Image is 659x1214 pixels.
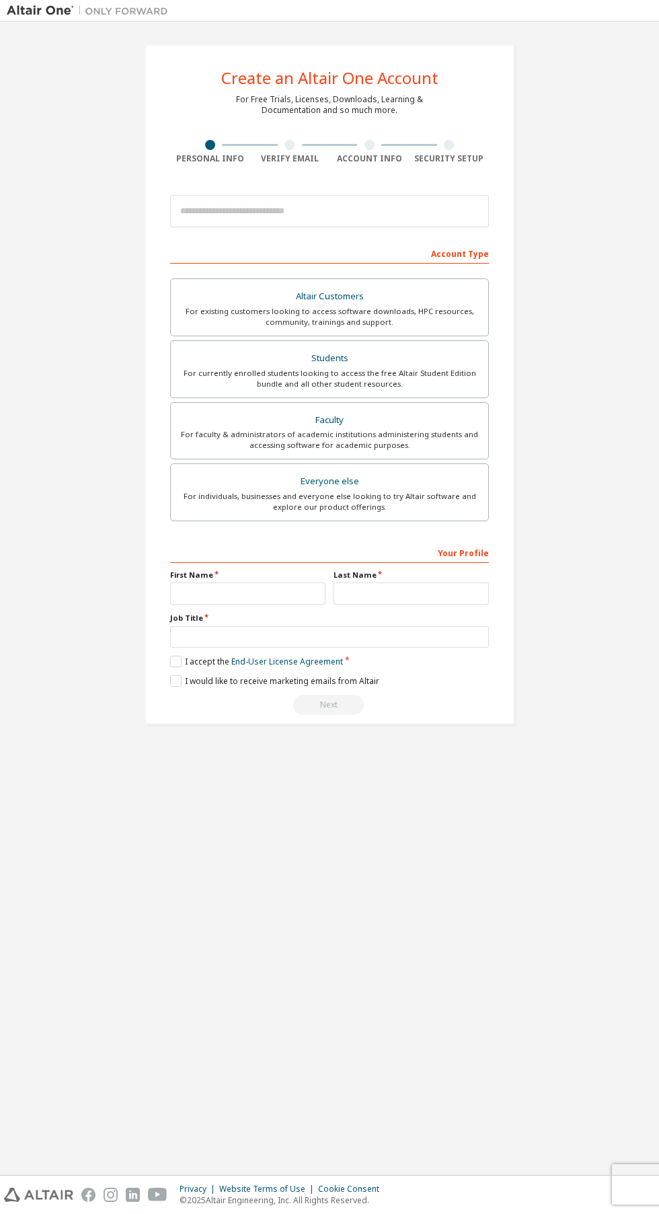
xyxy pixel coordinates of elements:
div: Privacy [180,1184,219,1194]
div: Account Info [329,153,410,164]
img: Altair One [7,4,175,17]
div: Account Type [170,242,489,264]
div: Website Terms of Use [219,1184,318,1194]
div: Create an Altair One Account [221,70,438,86]
div: Faculty [179,411,480,430]
img: facebook.svg [81,1188,95,1202]
div: Altair Customers [179,287,480,306]
div: For Free Trials, Licenses, Downloads, Learning & Documentation and so much more. [236,94,423,116]
img: altair_logo.svg [4,1188,73,1202]
label: Job Title [170,613,489,623]
div: Personal Info [170,153,250,164]
div: Cookie Consent [318,1184,387,1194]
label: First Name [170,570,325,580]
div: Your Profile [170,541,489,563]
div: For individuals, businesses and everyone else looking to try Altair software and explore our prod... [179,491,480,513]
div: For currently enrolled students looking to access the free Altair Student Edition bundle and all ... [179,368,480,389]
div: Everyone else [179,472,480,491]
div: Students [179,349,480,368]
img: linkedin.svg [126,1188,140,1202]
div: For faculty & administrators of academic institutions administering students and accessing softwa... [179,429,480,451]
img: youtube.svg [148,1188,167,1202]
label: I would like to receive marketing emails from Altair [170,675,379,687]
div: Read and acccept EULA to continue [170,695,489,715]
div: Verify Email [250,153,330,164]
label: I accept the [170,656,343,667]
label: Last Name [334,570,489,580]
a: End-User License Agreement [231,656,343,667]
div: For existing customers looking to access software downloads, HPC resources, community, trainings ... [179,306,480,328]
p: © 2025 Altair Engineering, Inc. All Rights Reserved. [180,1194,387,1206]
img: instagram.svg [104,1188,118,1202]
div: Security Setup [410,153,490,164]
